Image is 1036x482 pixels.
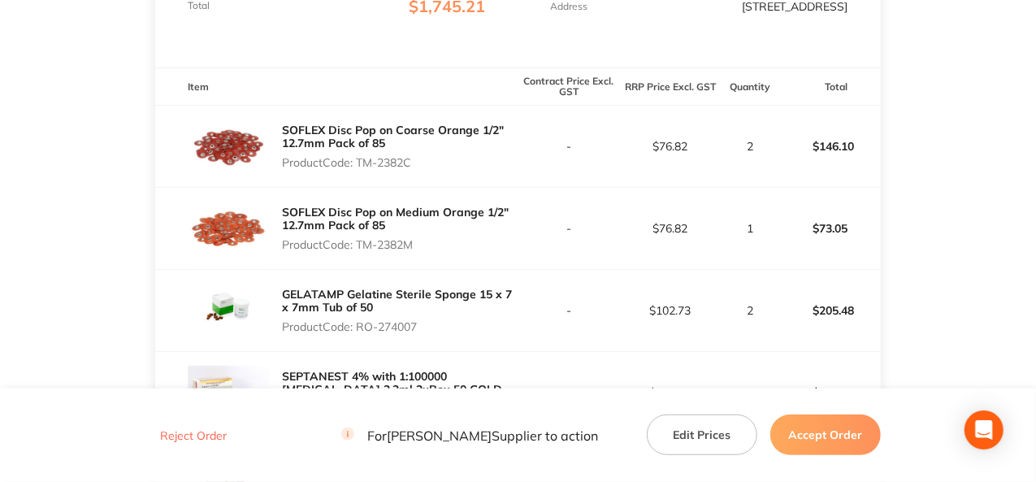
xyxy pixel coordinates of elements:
[770,415,881,455] button: Accept Order
[519,140,619,153] p: -
[620,386,720,399] p: $260.91
[620,222,720,235] p: $76.82
[188,270,269,351] img: a2NzMzRpdw
[620,304,720,317] p: $102.73
[722,140,778,153] p: 2
[282,369,502,397] a: SEPTANEST 4% with 1:100000 [MEDICAL_DATA] 2.2ml 2xBox 50 GOLD
[282,287,512,315] a: GELATAMP Gelatine Sterile Sponge 15 x 7 x 7mm Tub of 50
[964,410,1003,449] div: Open Intercom Messenger
[155,67,518,106] th: Item
[188,188,269,269] img: and3dGhhaw
[779,67,881,106] th: Total
[518,67,620,106] th: Contract Price Excl. GST
[282,156,518,169] p: Product Code: TM-2382C
[620,140,720,153] p: $76.82
[619,67,721,106] th: RRP Price Excl. GST
[551,1,588,12] p: Address
[188,106,269,187] img: ZGh0amV3cw
[188,352,269,433] img: YTk0ZXM4Yw
[721,67,778,106] th: Quantity
[519,304,619,317] p: -
[780,127,880,166] p: $146.10
[647,415,757,455] button: Edit Prices
[282,238,518,251] p: Product Code: TM-2382M
[722,304,778,317] p: 2
[341,428,598,443] p: For [PERSON_NAME] Supplier to action
[780,291,880,330] p: $205.48
[519,222,619,235] p: -
[780,209,880,248] p: $73.05
[282,123,504,150] a: SOFLEX Disc Pop on Coarse Orange 1/2" 12.7mm Pack of 85
[722,222,778,235] p: 1
[722,386,778,399] p: 2
[519,386,619,399] p: -
[282,320,518,333] p: Product Code: RO-274007
[780,373,880,412] p: $495.74
[155,428,232,443] button: Reject Order
[282,205,509,232] a: SOFLEX Disc Pop on Medium Orange 1/2" 12.7mm Pack of 85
